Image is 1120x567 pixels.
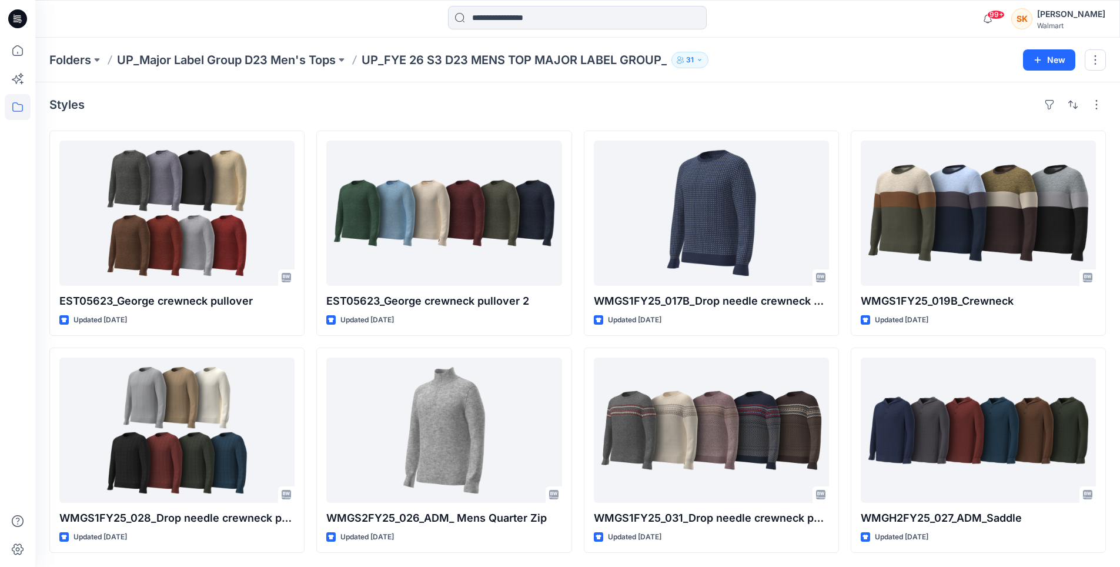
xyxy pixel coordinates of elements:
p: Updated [DATE] [340,314,394,326]
p: 31 [686,54,694,66]
a: Folders [49,52,91,68]
p: WMGS1FY25_017B_Drop needle crewneck pullover(TM) [594,293,829,309]
a: WMGH2FY25_027_ADM_Saddle [861,358,1096,503]
a: WMGS1FY25_019B_Crewneck [861,141,1096,286]
p: Updated [DATE] [340,531,394,543]
span: 99+ [987,10,1005,19]
p: EST05623_George crewneck pullover 2 [326,293,561,309]
div: [PERSON_NAME] [1037,7,1105,21]
p: WMGS1FY25_019B_Crewneck [861,293,1096,309]
p: WMGS2FY25_026_ADM_ Mens Quarter Zip [326,510,561,526]
a: WMGS2FY25_026_ADM_ Mens Quarter Zip [326,358,561,503]
p: Updated [DATE] [73,531,127,543]
button: 31 [671,52,708,68]
a: UP_Major Label Group D23 Men's Tops [117,52,336,68]
button: New [1023,49,1075,71]
p: Updated [DATE] [608,314,661,326]
p: WMGS1FY25_031_Drop needle crewneck pullover [594,510,829,526]
div: Walmart [1037,21,1105,30]
p: UP_FYE 26 S3 D23 MENS TOP MAJOR LABEL GROUP_ [362,52,667,68]
p: EST05623_George crewneck pullover [59,293,295,309]
p: WMGH2FY25_027_ADM_Saddle [861,510,1096,526]
a: EST05623_George crewneck pullover [59,141,295,286]
h4: Styles [49,98,85,112]
a: WMGS1FY25_028_Drop needle crewneck pullover [59,358,295,503]
a: WMGS1FY25_017B_Drop needle crewneck pullover(TM) [594,141,829,286]
p: Updated [DATE] [875,314,928,326]
p: Updated [DATE] [875,531,928,543]
p: Updated [DATE] [608,531,661,543]
a: EST05623_George crewneck pullover 2 [326,141,561,286]
a: WMGS1FY25_031_Drop needle crewneck pullover [594,358,829,503]
p: Updated [DATE] [73,314,127,326]
div: SK [1011,8,1032,29]
p: WMGS1FY25_028_Drop needle crewneck pullover [59,510,295,526]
